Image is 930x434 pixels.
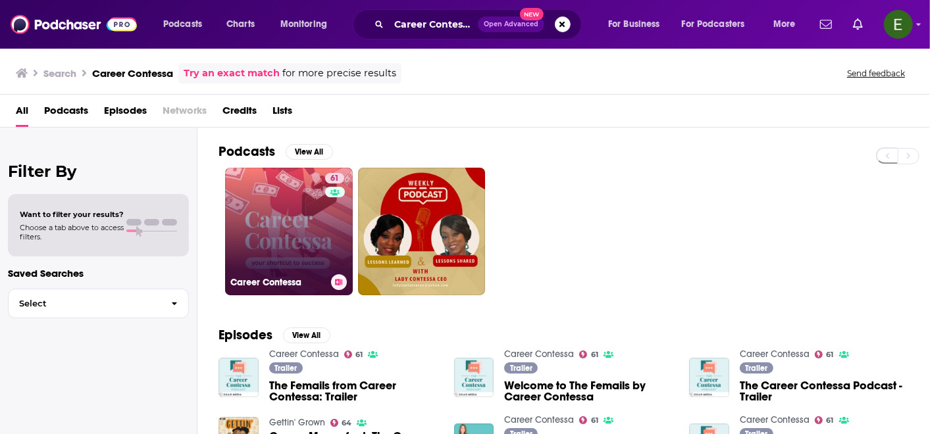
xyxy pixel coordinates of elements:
a: Lists [272,100,292,127]
a: Career Contessa [504,349,574,360]
a: Try an exact match [184,66,280,81]
a: Credits [222,100,257,127]
a: Podcasts [44,100,88,127]
a: Welcome to The Femails by Career Contessa [504,380,673,402]
a: 61 [815,350,834,358]
span: Monitoring [280,15,327,34]
a: Show notifications dropdown [848,13,868,36]
span: 61 [330,172,339,185]
a: 61 [344,350,363,358]
h3: Career Contessa [92,67,173,80]
img: Podchaser - Follow, Share and Rate Podcasts [11,12,137,37]
span: Logged in as Emily.Kaplan [884,10,913,39]
img: Welcome to The Femails by Career Contessa [454,358,494,398]
span: 61 [827,352,834,358]
a: 61 [325,173,344,183]
p: Saved Searches [8,267,189,279]
img: User Profile [884,10,913,39]
span: New [520,8,544,20]
button: View All [286,144,333,160]
span: Want to filter your results? [20,210,124,219]
span: For Podcasters [682,15,745,34]
button: open menu [673,14,764,35]
a: 61 [815,416,834,424]
a: The Career Contessa Podcast - Trailer [740,380,909,402]
span: 61 [591,418,598,423]
button: Show profile menu [884,10,913,39]
button: Open AdvancedNew [478,16,544,32]
a: Episodes [104,100,147,127]
input: Search podcasts, credits, & more... [389,14,478,35]
a: Gettin' Grown [269,417,325,428]
span: Select [9,299,161,308]
button: open menu [599,14,677,35]
span: Trailer [510,364,532,372]
h2: Filter By [8,162,189,181]
img: The Femails from Career Contessa: Trailer [219,358,259,398]
span: Charts [226,15,255,34]
a: 61Career Contessa [225,168,353,295]
div: Search podcasts, credits, & more... [365,9,594,39]
span: Choose a tab above to access filters. [20,223,124,241]
a: 61 [579,350,598,358]
a: Career Contessa [740,349,810,360]
h2: Podcasts [219,143,275,160]
a: All [16,100,28,127]
span: Networks [163,100,207,127]
a: Charts [218,14,263,35]
button: Send feedback [843,68,909,79]
a: 64 [330,419,352,427]
h3: Search [43,67,76,80]
a: EpisodesView All [219,327,330,343]
span: Trailer [746,364,768,372]
a: Career Contessa [269,349,339,360]
span: for more precise results [282,66,396,81]
button: open menu [154,14,219,35]
span: 61 [827,418,834,423]
a: PodcastsView All [219,143,333,160]
span: 61 [591,352,598,358]
a: Career Contessa [740,414,810,425]
img: The Career Contessa Podcast - Trailer [689,358,729,398]
span: Open Advanced [484,21,538,28]
button: Select [8,289,189,318]
span: More [773,15,796,34]
a: 61 [579,416,598,424]
a: The Femails from Career Contessa: Trailer [269,380,438,402]
h2: Episodes [219,327,272,343]
span: 64 [342,420,351,426]
span: For Business [608,15,660,34]
span: 61 [355,352,363,358]
a: Career Contessa [504,414,574,425]
button: View All [283,327,330,343]
span: Podcasts [163,15,202,34]
span: Trailer [274,364,297,372]
h3: Career Contessa [230,277,326,288]
button: open menu [271,14,344,35]
button: open menu [764,14,812,35]
a: Show notifications dropdown [815,13,837,36]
